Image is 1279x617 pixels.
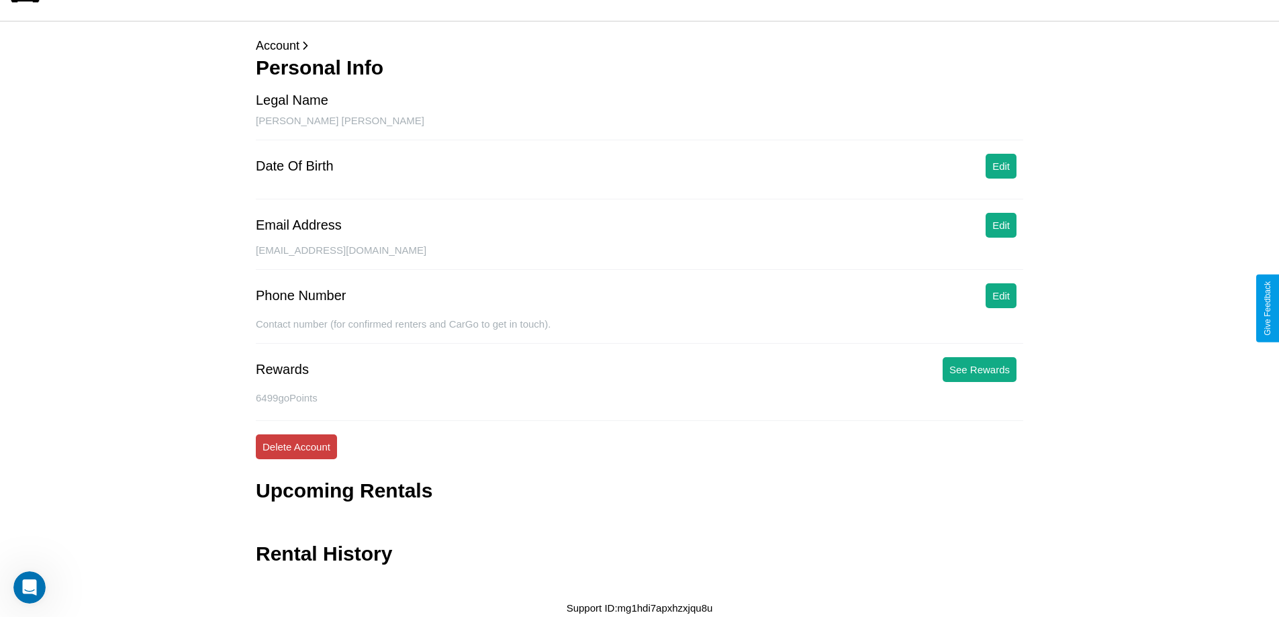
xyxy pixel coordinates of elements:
[1263,281,1272,336] div: Give Feedback
[256,434,337,459] button: Delete Account
[256,479,432,502] h3: Upcoming Rentals
[256,288,346,303] div: Phone Number
[986,283,1016,308] button: Edit
[256,35,1023,56] p: Account
[256,244,1023,270] div: [EMAIL_ADDRESS][DOMAIN_NAME]
[256,56,1023,79] h3: Personal Info
[256,318,1023,344] div: Contact number (for confirmed renters and CarGo to get in touch).
[567,599,713,617] p: Support ID: mg1hdi7apxhzxjqu8u
[13,571,46,604] iframe: Intercom live chat
[256,362,309,377] div: Rewards
[256,115,1023,140] div: [PERSON_NAME] [PERSON_NAME]
[943,357,1016,382] button: See Rewards
[256,542,392,565] h3: Rental History
[256,389,1023,407] p: 6499 goPoints
[256,158,334,174] div: Date Of Birth
[986,213,1016,238] button: Edit
[256,218,342,233] div: Email Address
[256,93,328,108] div: Legal Name
[986,154,1016,179] button: Edit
